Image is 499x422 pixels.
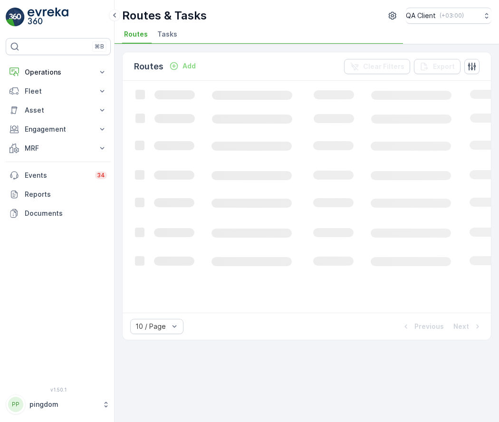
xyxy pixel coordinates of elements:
[406,11,436,20] p: QA Client
[157,29,177,39] span: Tasks
[8,397,23,412] div: PP
[6,101,111,120] button: Asset
[25,67,92,77] p: Operations
[6,204,111,223] a: Documents
[25,171,89,180] p: Events
[6,139,111,158] button: MRF
[414,59,461,74] button: Export
[124,29,148,39] span: Routes
[414,322,444,331] p: Previous
[440,12,464,19] p: ( +03:00 )
[25,86,92,96] p: Fleet
[25,144,92,153] p: MRF
[433,62,455,71] p: Export
[29,400,97,409] p: pingdom
[25,209,107,218] p: Documents
[406,8,491,24] button: QA Client(+03:00)
[165,60,200,72] button: Add
[134,60,163,73] p: Routes
[400,321,445,332] button: Previous
[6,394,111,414] button: PPpingdom
[6,120,111,139] button: Engagement
[6,185,111,204] a: Reports
[25,105,92,115] p: Asset
[6,63,111,82] button: Operations
[28,8,68,27] img: logo_light-DOdMpM7g.png
[6,387,111,393] span: v 1.50.1
[344,59,410,74] button: Clear Filters
[95,43,104,50] p: ⌘B
[6,82,111,101] button: Fleet
[363,62,404,71] p: Clear Filters
[6,8,25,27] img: logo
[25,190,107,199] p: Reports
[453,322,469,331] p: Next
[452,321,483,332] button: Next
[182,61,196,71] p: Add
[25,125,92,134] p: Engagement
[6,166,111,185] a: Events34
[122,8,207,23] p: Routes & Tasks
[97,172,105,179] p: 34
